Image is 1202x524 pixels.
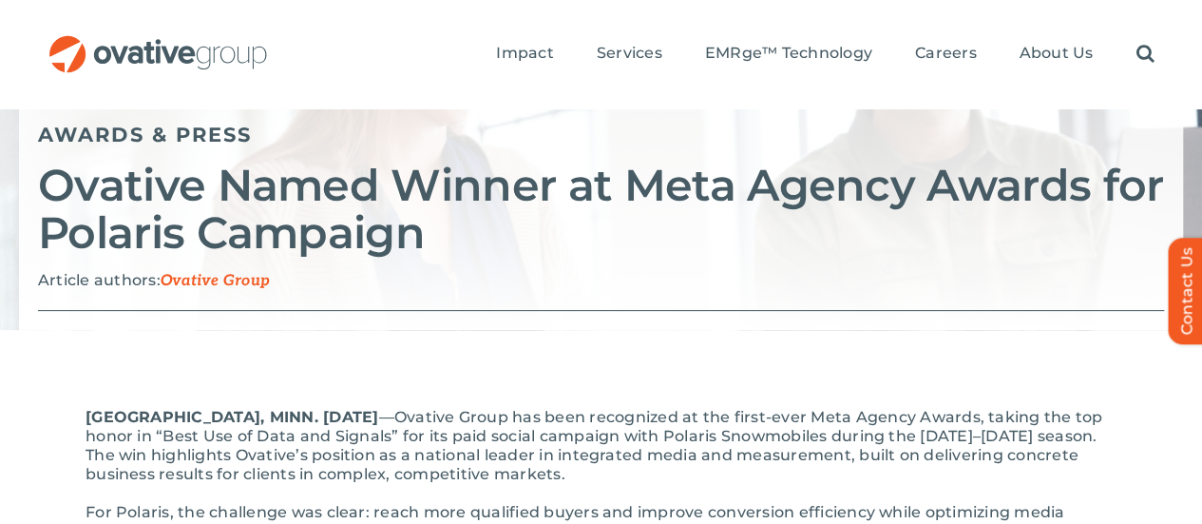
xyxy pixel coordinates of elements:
[915,44,977,63] span: Careers
[86,408,378,426] span: [GEOGRAPHIC_DATA], MINN. [DATE]
[38,271,1164,291] p: Article authors:
[38,162,1164,257] h2: Ovative Named Winner at Meta Agency Awards for Polaris Campaign
[1019,44,1093,65] a: About Us
[1135,44,1154,65] a: Search
[1019,44,1093,63] span: About Us
[496,24,1154,85] nav: Menu
[705,44,872,63] span: EMRge™ Technology
[38,123,252,146] a: Awards & Press
[597,44,662,65] a: Services
[86,408,1116,484] p: Ovative Group has been recognized at the first-ever Meta Agency Awards, taking the top honor in “...
[48,33,269,51] a: OG_Full_horizontal_RGB
[378,408,393,426] span: —
[705,44,872,65] a: EMRge™ Technology
[597,44,662,63] span: Services
[496,44,553,63] span: Impact
[915,44,977,65] a: Careers
[161,272,270,290] span: Ovative Group
[496,44,553,65] a: Impact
